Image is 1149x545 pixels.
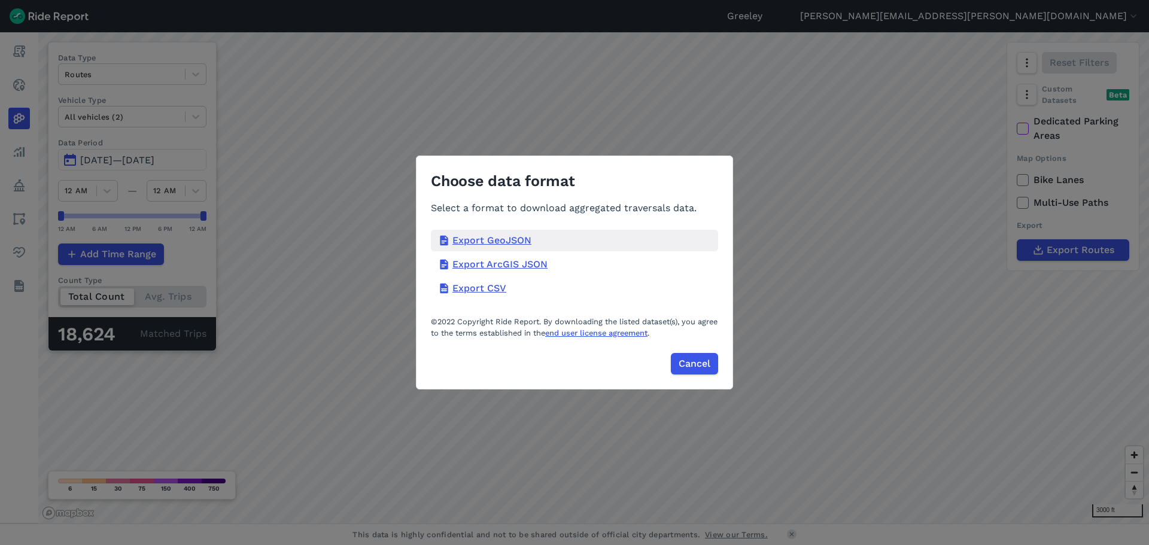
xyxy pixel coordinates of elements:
[431,278,718,299] div: Export CSV
[545,328,648,337] a: end user license agreement
[431,201,718,215] div: Select a format to download aggregated traversals data.
[431,230,718,251] div: Export GeoJSON
[431,170,718,201] div: Choose data format
[679,357,710,371] span: Cancel
[431,317,718,337] span: ©2022 Copyright Ride Report. By downloading the listed dataset(s), you agree to the terms establi...
[431,254,718,275] div: Export ArcGIS JSON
